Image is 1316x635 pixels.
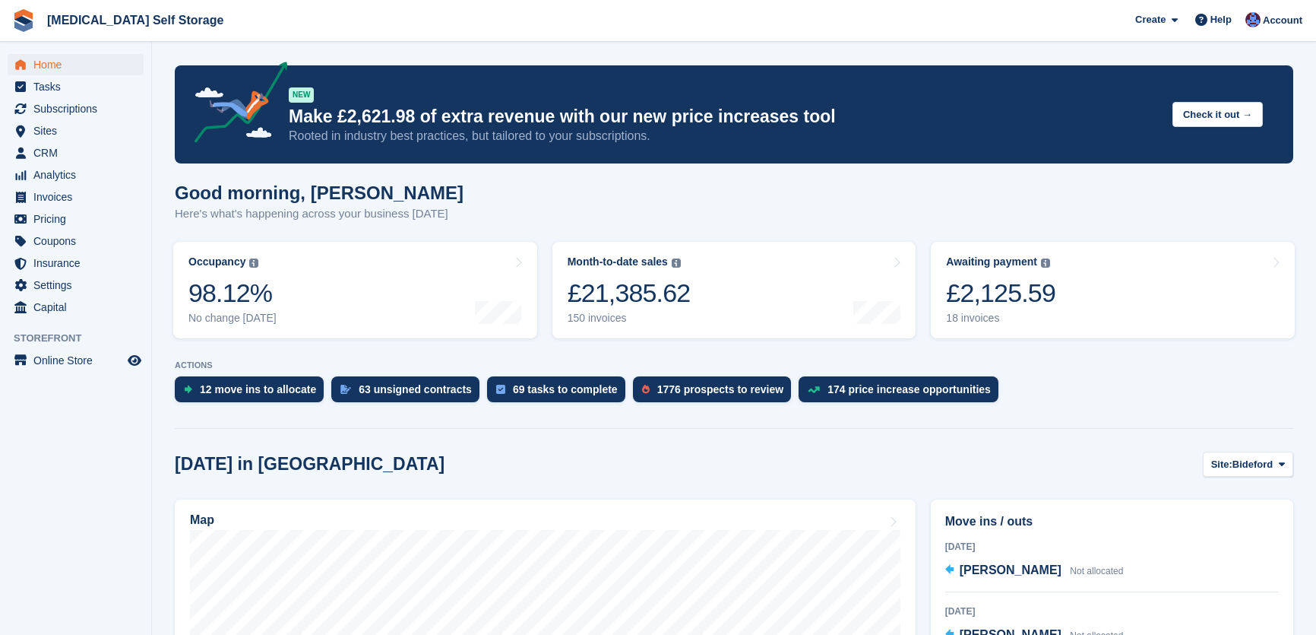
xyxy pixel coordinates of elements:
img: icon-info-grey-7440780725fd019a000dd9b08b2336e03edf1995a4989e88bcd33f0948082b44.svg [249,259,258,268]
div: 150 invoices [568,312,691,325]
span: Online Store [33,350,125,371]
img: contract_signature_icon-13c848040528278c33f63329250d36e43548de30e8caae1d1a13099fd9432cc5.svg [340,385,351,394]
a: menu [8,208,144,230]
p: ACTIONS [175,360,1293,370]
h2: Map [190,513,214,527]
a: [PERSON_NAME] Not allocated [945,561,1124,581]
a: menu [8,350,144,371]
span: Account [1263,13,1302,28]
span: Subscriptions [33,98,125,119]
a: 63 unsigned contracts [331,376,487,410]
h2: [DATE] in [GEOGRAPHIC_DATA] [175,454,444,475]
span: Invoices [33,186,125,208]
button: Site: Bideford [1203,452,1293,477]
a: [MEDICAL_DATA] Self Storage [41,8,229,33]
button: Check it out → [1172,102,1263,127]
div: £2,125.59 [946,278,1055,309]
a: Occupancy 98.12% No change [DATE] [173,242,537,338]
div: £21,385.62 [568,278,691,309]
a: menu [8,275,144,296]
div: [DATE] [945,540,1279,554]
a: menu [8,98,144,119]
a: Preview store [125,351,144,370]
span: Settings [33,275,125,296]
a: 1776 prospects to review [633,376,799,410]
p: Here's what's happening across your business [DATE] [175,205,463,223]
div: Month-to-date sales [568,256,668,268]
span: Bideford [1232,457,1273,472]
a: menu [8,252,144,274]
h2: Move ins / outs [945,513,1279,531]
a: menu [8,54,144,75]
div: 12 move ins to allocate [200,383,316,395]
img: price-adjustments-announcement-icon-8257ccfd72463d97f412b2fc003d46551f7dbcb40ab6d574587a9cd5c0d94... [182,62,288,148]
div: 174 price increase opportunities [827,383,991,395]
span: Capital [33,297,125,318]
span: Help [1210,12,1232,27]
div: Awaiting payment [946,256,1037,268]
a: menu [8,142,144,164]
a: Awaiting payment £2,125.59 18 invoices [931,242,1295,338]
a: menu [8,297,144,318]
a: menu [8,120,144,141]
a: menu [8,186,144,208]
p: Rooted in industry best practices, but tailored to your subscriptions. [289,128,1160,144]
a: 12 move ins to allocate [175,376,331,410]
div: No change [DATE] [188,312,277,325]
a: 174 price increase opportunities [799,376,1006,410]
img: prospect-51fa495bee0391a8d652442698ab0144808aea92771e9ea1ae160a38d050c398.svg [642,385,650,394]
div: 69 tasks to complete [513,383,618,395]
a: 69 tasks to complete [487,376,633,410]
div: Occupancy [188,256,245,268]
span: Home [33,54,125,75]
span: [PERSON_NAME] [960,564,1061,576]
a: Month-to-date sales £21,385.62 150 invoices [552,242,916,338]
div: 63 unsigned contracts [359,383,472,395]
img: move_ins_to_allocate_icon-fdf77a2bb77ea45bf5b3d319d69a93e2d87916cf1d5bf7949dd705db3b84f3ca.svg [184,385,192,394]
img: price_increase_opportunities-93ffe204e8149a01c8c9dc8f82e8f89637d9d84a8eef4429ea346261dce0b2c0.svg [808,386,820,393]
img: icon-info-grey-7440780725fd019a000dd9b08b2336e03edf1995a4989e88bcd33f0948082b44.svg [672,259,681,268]
h1: Good morning, [PERSON_NAME] [175,183,463,203]
span: Analytics [33,164,125,186]
span: Tasks [33,76,125,97]
div: 98.12% [188,278,277,309]
img: icon-info-grey-7440780725fd019a000dd9b08b2336e03edf1995a4989e88bcd33f0948082b44.svg [1041,259,1050,268]
div: 18 invoices [946,312,1055,325]
a: menu [8,164,144,186]
span: Not allocated [1070,566,1123,576]
span: Pricing [33,208,125,230]
img: Helen Walker [1245,12,1261,27]
span: Site: [1211,457,1232,472]
div: 1776 prospects to review [657,383,784,395]
span: Sites [33,120,125,141]
p: Make £2,621.98 of extra revenue with our new price increases tool [289,106,1160,128]
a: menu [8,76,144,97]
span: Coupons [33,230,125,252]
span: Insurance [33,252,125,274]
div: [DATE] [945,605,1279,618]
span: Storefront [14,331,151,346]
img: task-75834270c22a3079a89374b754ae025e5fb1db73e45f91037f5363f120a921f8.svg [496,385,505,394]
span: CRM [33,142,125,164]
a: menu [8,230,144,252]
img: stora-icon-8386f47178a22dfd0bd8f6a31ec36ba5ce8667c1dd55bd0f319d3a0aa187defe.svg [12,9,35,32]
span: Create [1135,12,1166,27]
div: NEW [289,87,314,103]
